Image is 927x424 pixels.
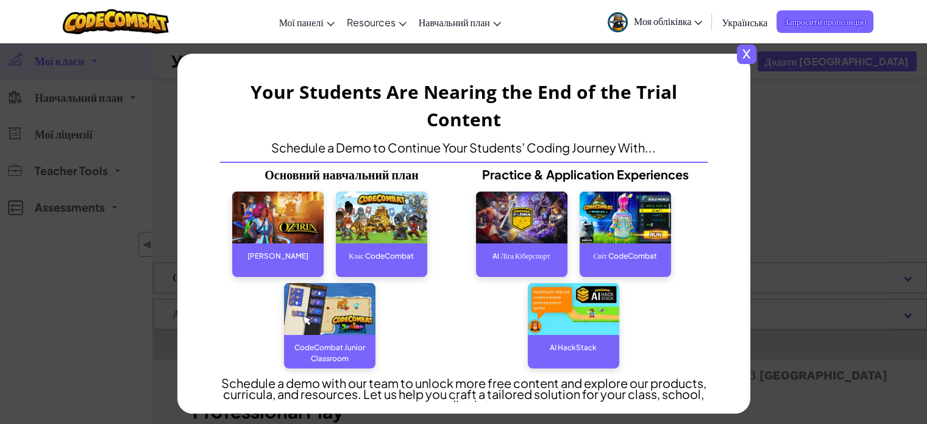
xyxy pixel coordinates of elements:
img: Ozaria [232,192,324,243]
p: Schedule a demo with our team to unlock more free content and explore our products, curricula, ​a... [220,378,708,411]
div: AI Ліга Кіберспорт [476,243,567,268]
span: Навчальний план [419,16,490,29]
span: x [737,45,756,64]
p: Practice & Application Experiences [464,169,708,180]
a: Мої панелі [273,5,341,38]
img: AI Hackstack [528,283,619,335]
div: Світ CodeCombat [580,243,671,268]
div: [PERSON_NAME] [232,243,324,268]
img: avatar [608,12,628,32]
h3: Your Students Are Nearing the End of the Trial Content [220,78,708,133]
div: AI HackStack [528,335,619,359]
a: Запросити пропозицію [776,10,873,33]
span: Мої панелі [279,16,324,29]
a: Навчальний план [413,5,507,38]
img: CodeCombat [336,192,427,243]
span: Resources [347,16,396,29]
img: CodeCombat Junior [284,283,375,335]
img: AI League [476,192,567,243]
img: CodeCombat logo [63,9,169,34]
a: Resources [341,5,413,38]
span: Українська [722,16,767,29]
p: Schedule a Demo to Continue Your Students’ Coding Journey With... [271,142,656,153]
div: Клас CodeCombat [336,243,427,268]
p: Основний навчальний план [220,169,464,180]
a: Моя обліківка [602,2,708,41]
div: CodeCombat Junior Classroom [284,335,375,359]
span: Моя обліківка [634,15,702,27]
a: Українська [716,5,773,38]
img: CodeCombat World [580,192,671,243]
